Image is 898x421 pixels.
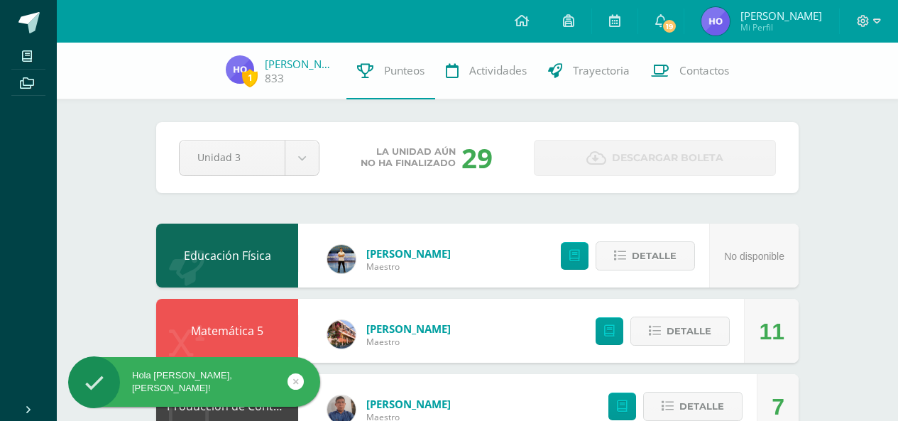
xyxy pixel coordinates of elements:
div: 11 [759,300,784,363]
div: 29 [461,139,493,176]
a: Trayectoria [537,43,640,99]
span: Detalle [632,243,677,269]
a: Punteos [346,43,435,99]
div: Matemática 5 [156,299,298,363]
span: Actividades [469,63,527,78]
span: Punteos [384,63,425,78]
a: Actividades [435,43,537,99]
a: 833 [265,71,284,86]
span: Detalle [679,393,724,420]
a: [PERSON_NAME] [366,397,451,411]
button: Detalle [630,317,730,346]
span: 19 [661,18,677,34]
a: Unidad 3 [180,141,319,175]
img: c132ae1ba878e114016cacd6134534ba.png [226,55,254,84]
span: Unidad 3 [197,141,267,174]
span: 1 [242,69,258,87]
span: Maestro [366,261,451,273]
a: [PERSON_NAME] [366,322,451,336]
span: La unidad aún no ha finalizado [361,146,456,169]
img: c132ae1ba878e114016cacd6134534ba.png [701,7,730,35]
a: [PERSON_NAME] [366,246,451,261]
div: Educación Física [156,224,298,288]
div: Hola [PERSON_NAME], [PERSON_NAME]! [68,369,320,395]
span: Detalle [667,318,711,344]
a: Contactos [640,43,740,99]
img: bde165c00b944de6c05dcae7d51e2fcc.png [327,245,356,273]
span: Descargar boleta [612,141,723,175]
span: [PERSON_NAME] [740,9,822,23]
img: 0a4f8d2552c82aaa76f7aefb013bc2ce.png [327,320,356,349]
span: No disponible [724,251,784,262]
button: Detalle [596,241,695,270]
a: [PERSON_NAME] [265,57,336,71]
button: Detalle [643,392,743,421]
span: Trayectoria [573,63,630,78]
span: Maestro [366,336,451,348]
span: Mi Perfil [740,21,822,33]
span: Contactos [679,63,729,78]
